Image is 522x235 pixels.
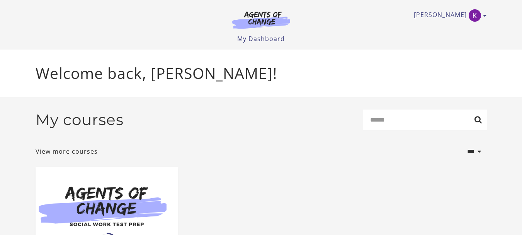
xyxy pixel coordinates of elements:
img: Agents of Change Logo [224,11,298,29]
p: Welcome back, [PERSON_NAME]! [36,62,487,85]
h2: My courses [36,111,124,129]
a: View more courses [36,147,98,156]
a: Toggle menu [414,9,483,22]
a: My Dashboard [237,34,285,43]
